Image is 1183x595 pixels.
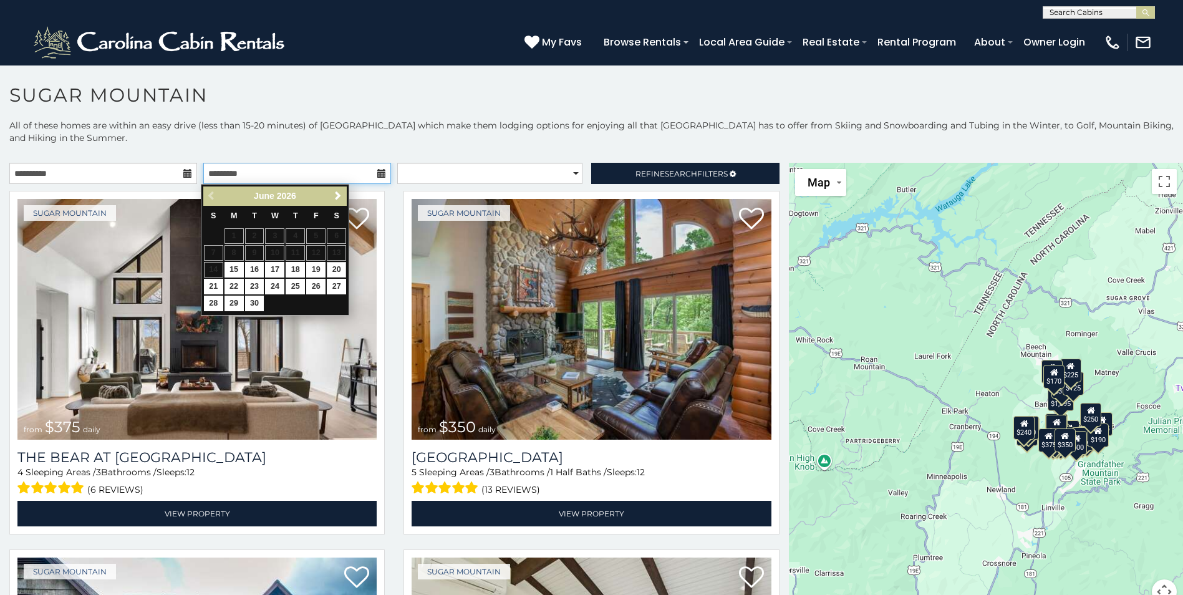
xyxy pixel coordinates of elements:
a: Local Area Guide [693,31,791,53]
div: $225 [1060,359,1081,382]
a: 28 [204,296,223,311]
a: Add to favorites [344,565,369,591]
div: $240 [1041,360,1063,384]
div: $155 [1091,412,1113,436]
a: 24 [265,279,284,294]
span: daily [83,425,100,434]
a: RefineSearchFilters [591,163,779,184]
h3: Grouse Moor Lodge [412,449,771,466]
span: Map [808,176,830,189]
div: $1,095 [1048,387,1074,411]
button: Toggle fullscreen view [1152,169,1177,194]
div: $350 [1054,428,1075,452]
a: 19 [306,262,326,278]
a: Real Estate [796,31,866,53]
div: $250 [1080,403,1101,427]
a: 23 [245,279,264,294]
span: 12 [637,467,645,478]
div: $200 [1058,420,1079,444]
span: 4 [17,467,23,478]
div: $240 [1013,416,1035,440]
div: $500 [1066,431,1087,455]
a: Rental Program [871,31,962,53]
a: 18 [286,262,305,278]
a: The Bear At [GEOGRAPHIC_DATA] [17,449,377,466]
div: Sleeping Areas / Bathrooms / Sleeps: [17,466,377,498]
span: 12 [186,467,195,478]
span: 3 [490,467,495,478]
div: $265 [1046,414,1068,437]
img: phone-regular-white.png [1104,34,1121,51]
button: Change map style [795,169,846,196]
div: $125 [1063,372,1084,395]
a: Sugar Mountain [24,205,116,221]
span: $375 [45,418,80,436]
span: (6 reviews) [87,481,143,498]
img: White-1-2.png [31,24,290,61]
span: (13 reviews) [481,481,540,498]
h3: The Bear At Sugar Mountain [17,449,377,466]
span: from [24,425,42,434]
span: 2026 [277,191,296,201]
div: $375 [1038,428,1060,452]
span: $350 [439,418,476,436]
a: Browse Rentals [597,31,687,53]
a: Owner Login [1017,31,1091,53]
span: Sunday [211,211,216,220]
span: Refine Filters [635,169,728,178]
span: Search [665,169,697,178]
a: 26 [306,279,326,294]
a: Add to favorites [739,206,764,233]
span: Next [333,191,343,201]
div: $190 [1045,414,1066,437]
a: View Property [412,501,771,526]
a: 20 [327,262,346,278]
a: 22 [225,279,244,294]
img: The Bear At Sugar Mountain [17,199,377,440]
a: My Favs [524,34,585,51]
img: mail-regular-white.png [1134,34,1152,51]
a: Add to favorites [344,206,369,233]
img: Grouse Moor Lodge [412,199,771,440]
span: Monday [231,211,238,220]
a: 15 [225,262,244,278]
a: 29 [225,296,244,311]
a: About [968,31,1012,53]
span: June [254,191,274,201]
div: $195 [1072,427,1093,451]
a: 16 [245,262,264,278]
a: 17 [265,262,284,278]
a: Add to favorites [739,565,764,591]
div: $190 [1088,423,1109,447]
a: Sugar Mountain [24,564,116,579]
span: Thursday [293,211,298,220]
a: Sugar Mountain [418,564,510,579]
span: from [418,425,437,434]
a: [GEOGRAPHIC_DATA] [412,449,771,466]
span: Wednesday [271,211,279,220]
div: $170 [1043,365,1065,389]
span: 1 Half Baths / [550,467,607,478]
div: $300 [1046,415,1067,438]
span: My Favs [542,34,582,50]
a: 21 [204,279,223,294]
a: Next [330,188,345,204]
a: Sugar Mountain [418,205,510,221]
a: 27 [327,279,346,294]
div: Sleeping Areas / Bathrooms / Sleeps: [412,466,771,498]
a: Grouse Moor Lodge from $350 daily [412,199,771,440]
span: Saturday [334,211,339,220]
a: 25 [286,279,305,294]
span: 3 [96,467,101,478]
a: 30 [245,296,264,311]
span: daily [478,425,496,434]
span: Friday [314,211,319,220]
span: 5 [412,467,417,478]
span: Tuesday [252,211,257,220]
a: The Bear At Sugar Mountain from $375 daily [17,199,377,440]
a: View Property [17,501,377,526]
